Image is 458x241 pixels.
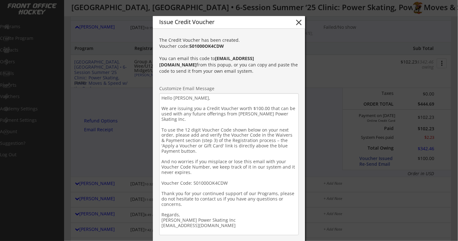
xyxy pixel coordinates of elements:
[189,43,224,49] strong: 501000OK4CDW
[159,37,299,74] div: The Credit Voucher has been created. Voucher code: You can email this code to from this popup, or...
[159,86,299,91] div: Customize Email Message
[159,19,284,26] div: Issue Credit Voucher
[159,55,254,68] strong: [EMAIL_ADDRESS][DOMAIN_NAME]
[294,18,304,27] button: close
